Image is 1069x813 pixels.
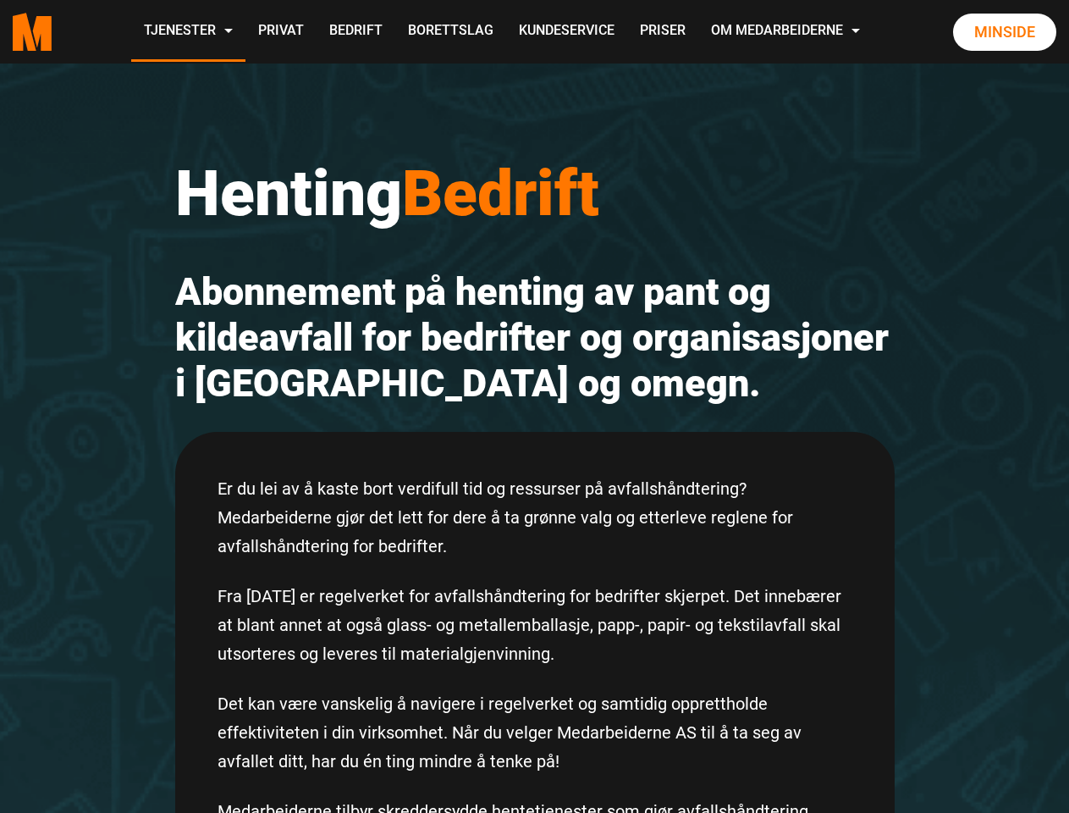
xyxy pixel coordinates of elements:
[317,2,395,62] a: Bedrift
[245,2,317,62] a: Privat
[218,582,852,668] p: Fra [DATE] er regelverket for avfallshåndtering for bedrifter skjerpet. Det innebærer at blant an...
[218,474,852,561] p: Er du lei av å kaste bort verdifull tid og ressurser på avfallshåndtering? Medarbeiderne gjør det...
[218,689,852,776] p: Det kan være vanskelig å navigere i regelverket og samtidig opprettholde effektiviteten i din vir...
[698,2,873,62] a: Om Medarbeiderne
[131,2,245,62] a: Tjenester
[627,2,698,62] a: Priser
[953,14,1056,51] a: Minside
[395,2,506,62] a: Borettslag
[402,156,599,230] span: Bedrift
[175,269,895,406] h2: Abonnement på henting av pant og kildeavfall for bedrifter og organisasjoner i [GEOGRAPHIC_DATA] ...
[175,155,895,231] h1: Henting
[506,2,627,62] a: Kundeservice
